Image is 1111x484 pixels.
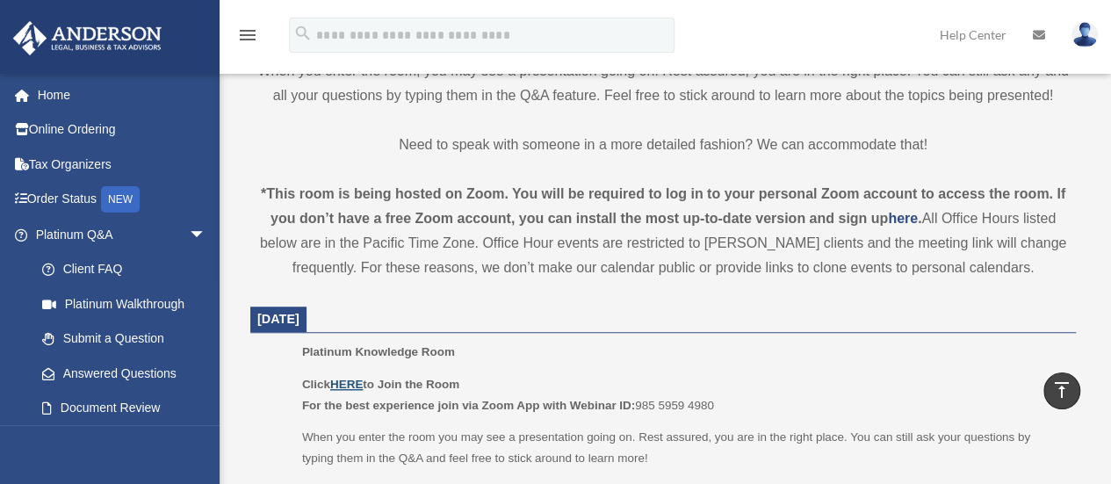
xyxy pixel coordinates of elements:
a: Document Review [25,391,233,426]
span: arrow_drop_down [189,217,224,253]
a: Submit a Question [25,321,233,357]
a: menu [237,31,258,46]
a: Platinum Q&Aarrow_drop_down [12,217,233,252]
a: Platinum Walkthrough [25,286,233,321]
p: Need to speak with someone in a more detailed fashion? We can accommodate that! [250,133,1076,157]
a: Order StatusNEW [12,182,233,218]
div: All Office Hours listed below are in the Pacific Time Zone. Office Hour events are restricted to ... [250,182,1076,280]
a: vertical_align_top [1043,372,1080,409]
p: When you enter the room, you may see a presentation going on. Rest assured, you are in the right ... [250,59,1076,108]
i: menu [237,25,258,46]
a: Answered Questions [25,356,233,391]
img: Anderson Advisors Platinum Portal [8,21,167,55]
a: here [888,211,918,226]
b: Click to Join the Room [302,378,459,391]
i: vertical_align_top [1051,379,1072,401]
strong: *This room is being hosted on Zoom. You will be required to log in to your personal Zoom account ... [261,186,1065,226]
p: 985 5959 4980 [302,374,1064,415]
b: For the best experience join via Zoom App with Webinar ID: [302,399,635,412]
a: Home [12,77,233,112]
i: search [293,24,313,43]
a: Client FAQ [25,252,233,287]
a: HERE [330,378,363,391]
span: Platinum Knowledge Room [302,345,455,358]
span: [DATE] [257,312,299,326]
div: NEW [101,186,140,213]
a: Tax Organizers [12,147,233,182]
a: Online Ordering [12,112,233,148]
p: When you enter the room you may see a presentation going on. Rest assured, you are in the right p... [302,427,1064,468]
img: User Pic [1071,22,1098,47]
strong: . [918,211,921,226]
